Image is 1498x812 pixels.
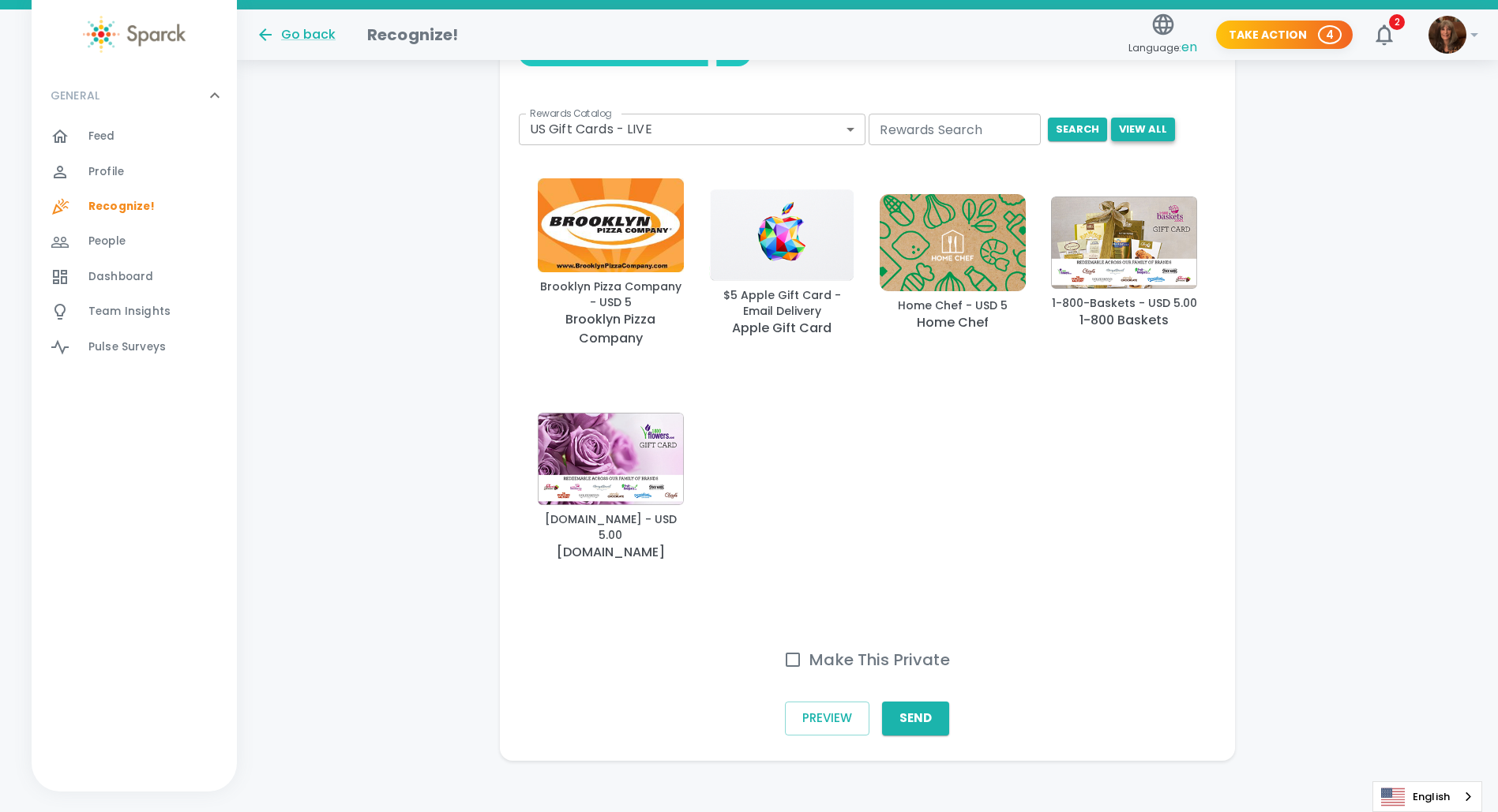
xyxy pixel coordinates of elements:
p: [DOMAIN_NAME] [557,543,665,562]
img: Sparck logo [83,16,186,53]
p: Home Chef - USD 5 [898,297,1008,313]
a: Dashboard [32,260,237,294]
button: $5 Apple Gift Card - Email Delivery$5 Apple Gift Card - Email DeliveryApple Gift Card [703,158,862,369]
h6: Make This Private [809,647,950,672]
span: Pulse Surveys [88,339,166,355]
span: Profile [88,164,124,180]
span: Dashboard [88,269,153,285]
a: English [1373,782,1481,811]
button: search [1048,118,1107,142]
aside: Language selected: English [1372,781,1482,812]
p: $5 Apple Gift Card - Email Delivery [709,287,855,319]
p: Brooklyn Pizza Company [538,310,684,348]
span: Recognize! [88,199,156,215]
div: GENERAL [32,119,237,371]
img: 1-800-Baskets - USD 5.00 [1051,196,1197,289]
p: [DOMAIN_NAME] - USD 5.00 [538,511,684,543]
img: 1-800-Flowers.com - USD 5.00 [538,413,684,505]
button: 2 [1365,16,1403,54]
a: Team Insights [32,294,237,329]
button: Preview [785,702,869,735]
button: Go back [256,25,336,44]
a: Sparck logo [32,16,237,53]
p: 1-800-Baskets - USD 5.00 [1052,295,1197,311]
a: Profile [32,155,237,189]
div: GENERAL [32,72,237,119]
p: 1-800 Baskets [1079,311,1169,330]
div: US Gift Cards - LIVE [519,114,866,145]
label: Rewards Catalog [530,107,611,120]
button: Brooklyn Pizza Company - USD 5Brooklyn Pizza Company - USD 5Brooklyn Pizza Company [531,158,690,369]
span: Feed [88,129,115,144]
button: 1-800-Flowers.com - USD 5.00[DOMAIN_NAME] - USD 5.00[DOMAIN_NAME] [531,381,690,593]
p: 4 [1326,27,1334,43]
a: People [32,224,237,259]
span: Team Insights [88,304,171,320]
img: $5 Apple Gift Card - Email Delivery [709,189,855,280]
a: Recognize! [32,189,237,224]
a: Feed [32,119,237,154]
div: Language [1372,781,1482,812]
p: Home Chef [917,313,989,332]
p: GENERAL [51,88,99,103]
span: en [1181,38,1197,56]
button: Language:en [1122,7,1203,63]
input: Search from our Store [869,114,1041,145]
p: Apple Gift Card [732,319,832,338]
button: 1-800-Baskets - USD 5.001-800-Baskets - USD 5.001-800 Baskets [1045,158,1203,369]
img: Brooklyn Pizza Company - USD 5 [538,178,684,272]
button: View All [1111,118,1175,142]
img: Picture of Louann [1429,16,1466,54]
h1: Recognize! [367,22,459,47]
span: People [88,234,126,249]
p: Brooklyn Pizza Company - USD 5 [538,279,684,310]
a: Pulse Surveys [32,330,237,365]
img: Home Chef - USD 5 [880,194,1026,291]
button: Home Chef - USD 5Home Chef - USD 5Home Chef [873,158,1032,369]
button: Send [882,702,949,735]
span: 2 [1389,14,1405,30]
button: Take Action 4 [1216,21,1353,50]
span: Language: [1128,37,1197,58]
